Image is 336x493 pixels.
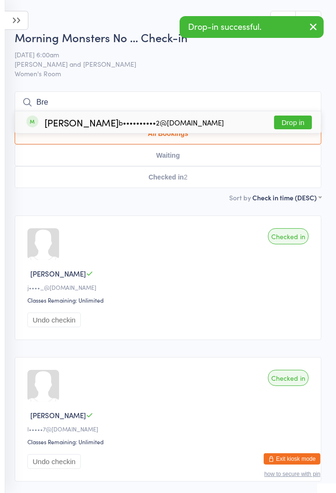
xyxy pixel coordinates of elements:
div: Drop-in successful. [180,16,324,38]
div: b••••••••••2@[DOMAIN_NAME] [119,119,224,126]
div: Checked in [268,370,309,386]
span: Women's Room [15,69,321,78]
button: Exit kiosk mode [264,453,320,465]
div: [PERSON_NAME] [44,118,224,126]
span: [DATE] 6:00am [15,50,307,59]
button: Drop in [274,116,312,129]
span: [PERSON_NAME] [30,410,86,420]
div: 2 [184,173,188,181]
label: Sort by [229,193,251,202]
div: Checked in [268,228,309,244]
input: Search [15,91,321,113]
span: [PERSON_NAME] [30,269,86,278]
button: Undo checkin [27,454,81,469]
div: Classes Remaining: Unlimited [27,438,311,446]
button: All Bookings [15,123,321,144]
span: [PERSON_NAME] and [PERSON_NAME] [15,59,307,69]
div: Classes Remaining: Unlimited [27,296,311,304]
button: Waiting [15,144,321,166]
button: Undo checkin [27,313,81,327]
button: Checked in2 [15,166,321,188]
h2: Morning Monsters No … Check-in [15,29,321,45]
div: Check in time (DESC) [252,193,321,202]
div: j••••_@[DOMAIN_NAME] [27,283,311,291]
button: how to secure with pin [264,471,320,477]
div: l•••••7@[DOMAIN_NAME] [27,425,311,433]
